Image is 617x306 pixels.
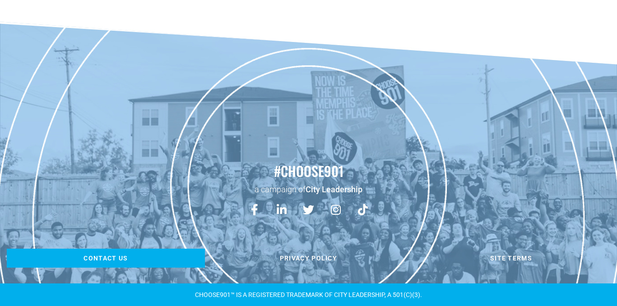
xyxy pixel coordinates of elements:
span: Privacy Policy [280,255,337,261]
p: a campaign of [5,184,612,195]
a: Site Terms [412,249,610,268]
a: City Leadership [306,185,362,194]
a: Privacy Policy [209,249,408,268]
h2: #choose901 [5,162,612,181]
a: Contact us [7,249,205,268]
span: Site Terms [490,255,532,261]
div: CHOOSE901™ is a registered TRADEMARK OF CITY LEADERSHIP, A 501(C)(3). [42,292,575,298]
span: Contact us [84,255,128,261]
